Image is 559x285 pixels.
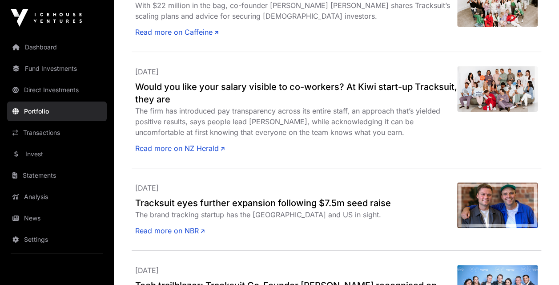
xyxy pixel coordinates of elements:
a: Direct Investments [7,80,107,100]
img: F25GFT42ZFFYRHIPD5GAMKGH5A.jpg [457,66,538,112]
a: Read more on NBR [135,225,205,236]
a: Analysis [7,187,107,207]
img: Icehouse Ventures Logo [11,9,82,27]
iframe: Chat Widget [515,242,559,285]
a: News [7,208,107,228]
a: Dashboard [7,37,107,57]
a: Read more on Caffeine [135,27,218,37]
a: Invest [7,144,107,164]
p: [DATE] [135,183,457,193]
div: The firm has introduced pay transparency across its entire staff, an approach that’s yielded posi... [135,106,457,138]
a: Statements [7,166,107,185]
p: [DATE] [135,66,457,77]
a: Would you like your salary visible to co-workers? At Kiwi start-up Tracksuit, they are [135,81,457,106]
a: Tracksuit eyes further expansion following $7.5m seed raise [135,197,457,209]
a: Portfolio [7,102,107,121]
img: Tracksuit-Matthew-Herbert-Connor-Archbold-web.jpeg [457,183,538,228]
div: The brand tracking startup has the [GEOGRAPHIC_DATA] and US in sight. [135,209,457,220]
a: Transactions [7,123,107,142]
a: Fund Investments [7,59,107,78]
a: Settings [7,230,107,249]
p: [DATE] [135,265,457,276]
a: Read more on NZ Herald [135,143,225,154]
